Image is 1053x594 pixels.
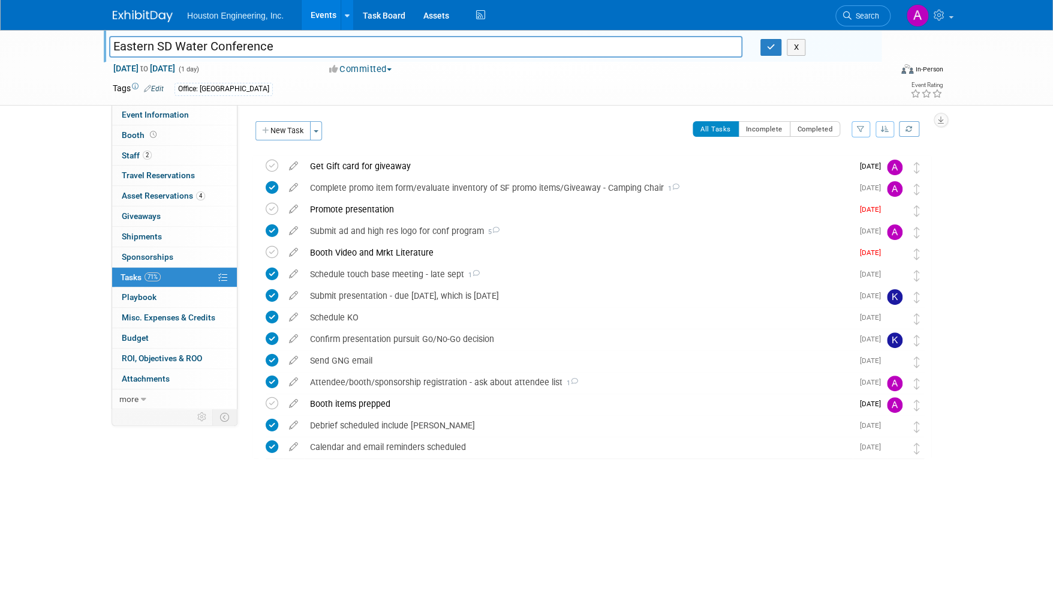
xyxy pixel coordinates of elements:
button: Committed [325,63,396,76]
div: Debrief scheduled include [PERSON_NAME] [304,415,853,436]
a: Travel Reservations [112,166,237,185]
a: edit [283,204,304,215]
span: Budget [122,333,149,343]
div: Booth items prepped [304,394,853,414]
div: Event Format [820,62,943,80]
img: Heidi Joarnt [887,440,902,456]
div: Complete promo item form/evaluate inventory of SF promo items/Giveaway - Camping Chair [304,178,853,198]
a: Sponsorships [112,247,237,267]
div: In-Person [915,65,943,74]
img: Ali Ringheimer [887,376,902,391]
a: more [112,389,237,409]
a: edit [283,334,304,344]
a: edit [283,442,304,452]
img: Ali Ringheimer [906,4,929,27]
a: edit [283,312,304,323]
img: Ali Ringheimer [887,181,902,197]
img: Heidi Joarnt [887,311,902,326]
div: Promote presentation [304,199,853,220]
a: Search [835,5,890,26]
span: Sponsorships [122,252,173,262]
span: [DATE] [860,227,887,235]
img: Heidi Joarnt [887,246,902,262]
div: Get Gift card for giveaway [304,156,853,176]
a: Budget [112,328,237,348]
a: ROI, Objectives & ROO [112,349,237,368]
span: [DATE] [860,162,887,170]
i: Move task [914,421,920,433]
span: [DATE] [860,421,887,430]
button: All Tasks [693,121,739,137]
span: [DATE] [860,292,887,300]
a: edit [283,420,304,431]
div: Attendee/booth/sponsorship registration - ask about attendee list [304,372,853,392]
a: Event Information [112,105,237,125]
span: Booth not reserved yet [148,130,159,139]
span: Playbook [122,292,157,302]
a: Playbook [112,287,237,307]
a: edit [283,355,304,366]
div: Submit ad and high res logo for conf program [304,221,853,241]
img: Heidi Joarnt [887,419,902,434]
img: ExhibitDay [113,10,173,22]
i: Move task [914,378,920,389]
img: Ali Ringheimer [887,397,902,413]
i: Move task [914,205,920,217]
img: Kyle Werning [887,289,902,305]
span: Misc. Expenses & Credits [122,313,215,322]
div: Schedule touch base meeting - late sept [304,264,853,284]
a: Staff2 [112,146,237,166]
div: Booth Video and Mrkt Literature [304,242,853,263]
span: Event Information [122,110,189,119]
span: Staff [122,151,152,160]
span: 71% [145,272,161,281]
a: Giveaways [112,206,237,226]
a: Booth [112,125,237,145]
a: Tasks71% [112,268,237,287]
a: edit [283,269,304,280]
a: Edit [144,85,164,93]
img: Format-Inperson.png [901,64,913,74]
span: [DATE] [860,270,887,278]
span: Attachments [122,374,170,383]
span: [DATE] [DATE] [113,63,176,74]
i: Move task [914,227,920,238]
span: (1 day) [177,65,199,73]
span: more [119,394,139,404]
span: Search [852,11,879,20]
td: Personalize Event Tab Strip [192,409,213,425]
a: Attachments [112,369,237,389]
span: Houston Engineering, Inc. [187,11,284,20]
span: [DATE] [860,184,887,192]
span: Travel Reservations [122,170,195,180]
button: Completed [790,121,841,137]
a: Misc. Expenses & Credits [112,308,237,328]
i: Move task [914,443,920,454]
div: Schedule KO [304,307,853,328]
span: Asset Reservations [122,191,205,200]
a: edit [283,398,304,409]
img: Ali Ringheimer [887,224,902,240]
a: edit [283,247,304,258]
div: Event Rating [910,82,943,88]
a: Asset Reservations4 [112,186,237,206]
div: Office: [GEOGRAPHIC_DATA] [175,83,273,95]
td: Tags [113,82,164,96]
span: [DATE] [860,443,887,451]
td: Toggle Event Tabs [213,409,237,425]
span: [DATE] [860,378,887,386]
button: X [787,39,805,56]
i: Move task [914,400,920,411]
a: edit [283,290,304,301]
span: Tasks [121,272,161,282]
span: [DATE] [860,313,887,322]
span: [DATE] [860,400,887,408]
i: Move task [914,270,920,281]
img: Ali Ringheimer [887,160,902,175]
span: 1 [464,271,480,279]
a: edit [283,377,304,388]
i: Move task [914,162,920,173]
span: Shipments [122,232,162,241]
button: Incomplete [738,121,790,137]
span: 2 [143,151,152,160]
